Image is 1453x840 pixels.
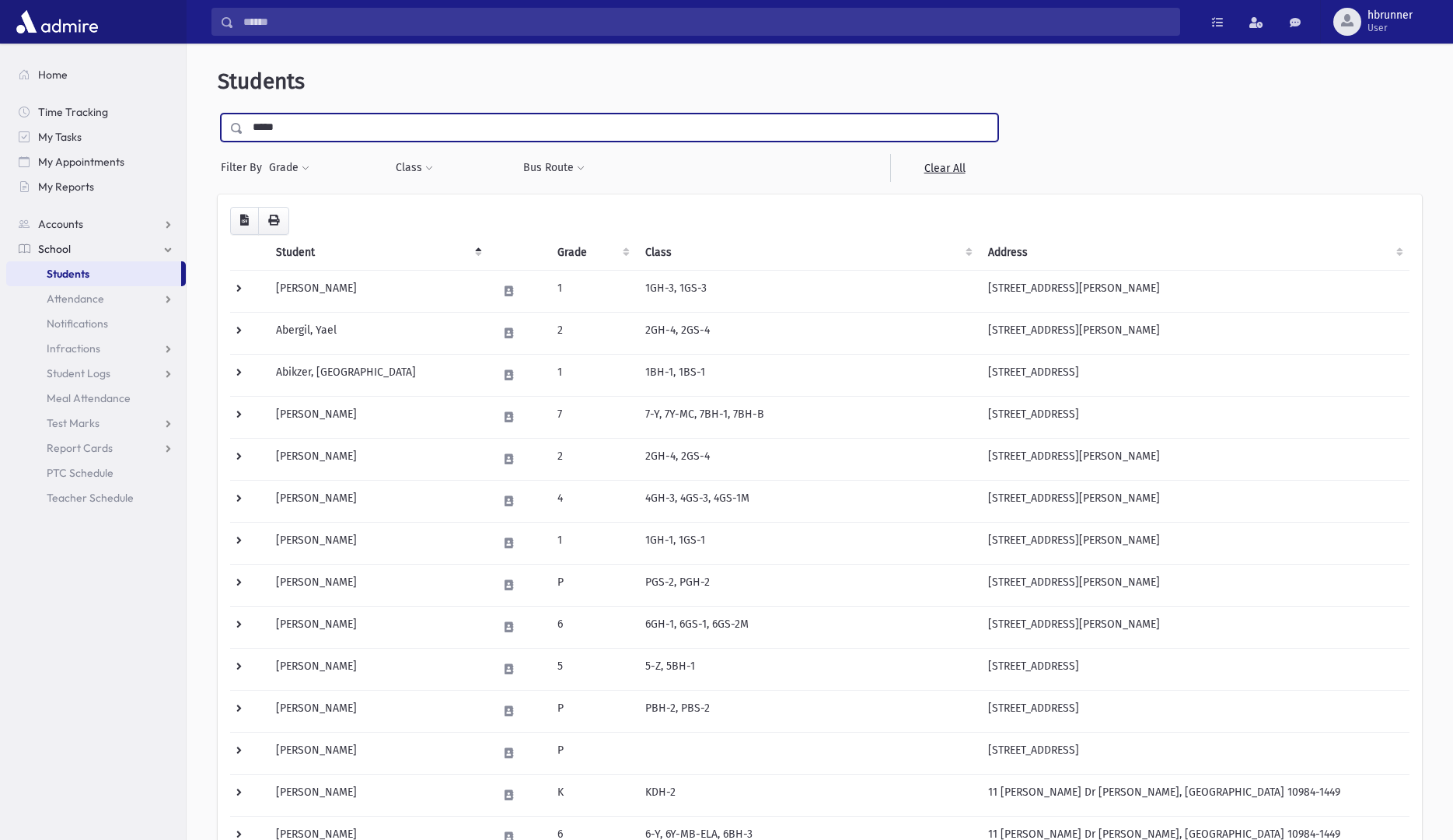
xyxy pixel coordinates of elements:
[6,100,186,124] a: Time Tracking
[522,154,585,182] button: Bus Route
[47,292,104,306] span: Attendance
[6,261,181,286] a: Students
[548,270,636,312] td: 1
[548,690,636,732] td: P
[234,8,1179,36] input: Search
[47,441,113,455] span: Report Cards
[267,235,488,271] th: Student: activate to sort column descending
[636,648,979,690] td: 5-Z, 5BH-1
[38,242,71,256] span: School
[636,522,979,564] td: 1GH-1, 1GS-1
[267,354,488,396] td: Abikzer, [GEOGRAPHIC_DATA]
[230,207,259,235] button: CSV
[636,354,979,396] td: 1BH-1, 1BS-1
[267,270,488,312] td: [PERSON_NAME]
[548,774,636,816] td: K
[47,366,110,380] span: Student Logs
[6,149,186,174] a: My Appointments
[267,312,488,354] td: Abergil, Yael
[548,312,636,354] td: 2
[267,774,488,816] td: [PERSON_NAME]
[979,690,1409,732] td: [STREET_ADDRESS]
[548,522,636,564] td: 1
[6,361,186,386] a: Student Logs
[218,68,305,94] span: Students
[548,235,636,271] th: Grade: activate to sort column ascending
[47,267,89,281] span: Students
[548,606,636,648] td: 6
[636,235,979,271] th: Class: activate to sort column ascending
[47,341,100,355] span: Infractions
[548,354,636,396] td: 1
[636,774,979,816] td: KDH-2
[38,155,124,169] span: My Appointments
[47,466,114,480] span: PTC Schedule
[548,480,636,522] td: 4
[47,491,134,505] span: Teacher Schedule
[47,416,100,430] span: Test Marks
[636,690,979,732] td: PBH-2, PBS-2
[38,180,94,194] span: My Reports
[47,317,108,331] span: Notifications
[1367,9,1413,22] span: hbrunner
[636,564,979,606] td: PGS-2, PGH-2
[6,212,186,236] a: Accounts
[636,438,979,480] td: 2GH-4, 2GS-4
[979,732,1409,774] td: [STREET_ADDRESS]
[267,606,488,648] td: [PERSON_NAME]
[6,174,186,199] a: My Reports
[267,522,488,564] td: [PERSON_NAME]
[979,774,1409,816] td: 11 [PERSON_NAME] Dr [PERSON_NAME], [GEOGRAPHIC_DATA] 10984-1449
[6,436,186,460] a: Report Cards
[979,312,1409,354] td: [STREET_ADDRESS][PERSON_NAME]
[979,235,1409,271] th: Address: activate to sort column ascending
[395,154,434,182] button: Class
[548,732,636,774] td: P
[6,286,186,311] a: Attendance
[38,68,68,82] span: Home
[267,648,488,690] td: [PERSON_NAME]
[6,236,186,261] a: School
[268,154,310,182] button: Grade
[12,6,102,37] img: AdmirePro
[6,460,186,485] a: PTC Schedule
[6,311,186,336] a: Notifications
[221,159,268,176] span: Filter By
[890,154,998,182] a: Clear All
[267,564,488,606] td: [PERSON_NAME]
[548,648,636,690] td: 5
[6,485,186,510] a: Teacher Schedule
[979,270,1409,312] td: [STREET_ADDRESS][PERSON_NAME]
[979,522,1409,564] td: [STREET_ADDRESS][PERSON_NAME]
[6,336,186,361] a: Infractions
[979,480,1409,522] td: [STREET_ADDRESS][PERSON_NAME]
[548,438,636,480] td: 2
[6,62,186,87] a: Home
[636,606,979,648] td: 6GH-1, 6GS-1, 6GS-2M
[979,606,1409,648] td: [STREET_ADDRESS][PERSON_NAME]
[979,438,1409,480] td: [STREET_ADDRESS][PERSON_NAME]
[258,207,289,235] button: Print
[636,480,979,522] td: 4GH-3, 4GS-3, 4GS-1M
[267,690,488,732] td: [PERSON_NAME]
[38,217,83,231] span: Accounts
[979,396,1409,438] td: [STREET_ADDRESS]
[1367,22,1413,34] span: User
[636,270,979,312] td: 1GH-3, 1GS-3
[267,396,488,438] td: [PERSON_NAME]
[548,564,636,606] td: P
[979,648,1409,690] td: [STREET_ADDRESS]
[6,124,186,149] a: My Tasks
[47,391,131,405] span: Meal Attendance
[6,411,186,436] a: Test Marks
[548,396,636,438] td: 7
[267,480,488,522] td: [PERSON_NAME]
[267,438,488,480] td: [PERSON_NAME]
[979,564,1409,606] td: [STREET_ADDRESS][PERSON_NAME]
[38,105,108,119] span: Time Tracking
[636,396,979,438] td: 7-Y, 7Y-MC, 7BH-1, 7BH-B
[6,386,186,411] a: Meal Attendance
[979,354,1409,396] td: [STREET_ADDRESS]
[38,130,82,144] span: My Tasks
[267,732,488,774] td: [PERSON_NAME]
